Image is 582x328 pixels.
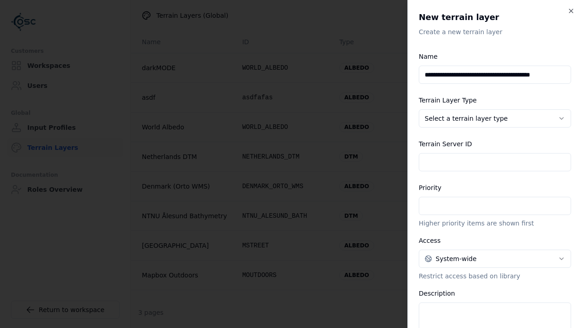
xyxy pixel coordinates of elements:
[419,97,477,104] label: Terrain Layer Type
[419,53,437,60] label: Name
[419,237,441,244] label: Access
[419,11,571,24] h2: New terrain layer
[419,219,571,228] p: Higher priority items are shown first
[419,140,472,148] label: Terrain Server ID
[419,290,455,297] label: Description
[419,27,571,36] p: Create a new terrain layer
[419,184,442,191] label: Priority
[419,272,571,281] p: Restrict access based on library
